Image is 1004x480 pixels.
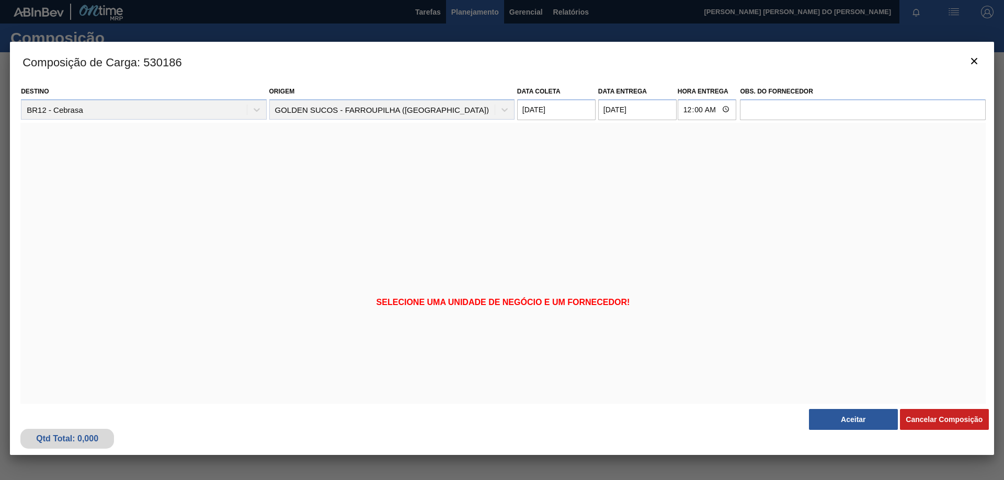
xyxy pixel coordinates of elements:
button: Cancelar Composição [900,409,989,430]
label: Data entrega [598,88,647,95]
input: dd/mm/yyyy [598,99,677,120]
span: Selecione uma unidade de negócio e um fornecedor! [376,298,630,307]
label: Origem [269,88,295,95]
h3: Composição de Carga : 530186 [10,42,994,81]
div: Qtd Total: 0,000 [28,434,106,443]
button: Aceitar [809,409,898,430]
label: Data coleta [517,88,561,95]
input: dd/mm/yyyy [517,99,596,120]
label: Hora Entrega [678,84,737,99]
label: Obs. do Fornecedor [740,84,985,99]
label: Destino [21,88,49,95]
